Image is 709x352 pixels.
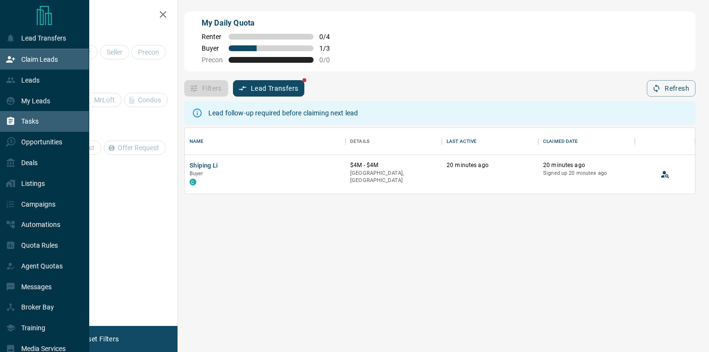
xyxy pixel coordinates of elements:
span: Buyer [202,44,223,52]
span: 1 / 3 [319,44,341,52]
div: condos.ca [190,179,196,185]
p: [GEOGRAPHIC_DATA], [GEOGRAPHIC_DATA] [350,169,437,184]
div: Details [345,128,442,155]
div: Claimed Date [543,128,578,155]
p: 20 minutes ago [447,161,533,169]
div: Claimed Date [538,128,635,155]
div: Name [190,128,204,155]
div: Details [350,128,369,155]
span: Renter [202,33,223,41]
button: Refresh [647,80,695,97]
p: 20 minutes ago [543,161,630,169]
span: 0 / 4 [319,33,341,41]
svg: View Lead [660,169,670,179]
button: View Lead [658,167,672,182]
h2: Filters [31,10,168,21]
button: Reset Filters [73,331,125,347]
div: Lead follow-up required before claiming next lead [208,104,358,122]
div: Name [185,128,345,155]
p: $4M - $4M [350,161,437,169]
span: 0 / 0 [319,56,341,64]
div: Last Active [447,128,477,155]
div: Last Active [442,128,538,155]
button: Shiping Li [190,161,218,170]
span: Buyer [190,170,204,177]
p: My Daily Quota [202,17,341,29]
p: Signed up 20 minutes ago [543,169,630,177]
button: Lead Transfers [233,80,305,97]
span: Precon [202,56,223,64]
